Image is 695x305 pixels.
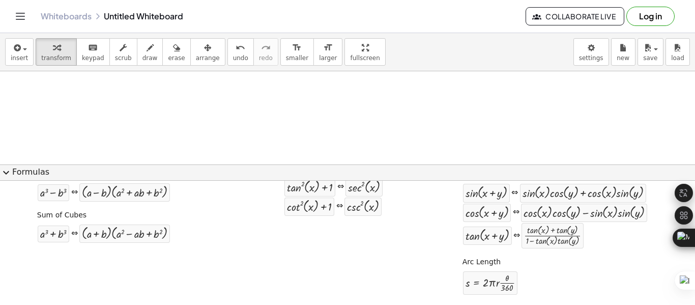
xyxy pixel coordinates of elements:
span: arrange [196,54,220,62]
button: format_sizesmaller [280,38,314,66]
i: undo [236,42,245,54]
span: Collaborate Live [534,12,616,21]
button: erase [162,38,190,66]
button: Collaborate Live [526,7,624,25]
button: keyboardkeypad [76,38,110,66]
span: draw [142,54,158,62]
span: transform [41,54,71,62]
button: arrange [190,38,225,66]
i: format_size [323,42,333,54]
button: format_sizelarger [313,38,342,66]
button: fullscreen [344,38,385,66]
span: insert [11,54,28,62]
label: Sum of Cubes [37,210,86,220]
button: redoredo [253,38,278,66]
span: settings [579,54,603,62]
div: ⇔ [71,228,78,240]
button: Log in [626,7,675,26]
div: ⇔ [71,187,78,199]
span: save [643,54,657,62]
button: transform [36,38,77,66]
div: ⇔ [513,230,520,242]
button: draw [137,38,163,66]
div: ⇔ [336,201,343,212]
button: save [638,38,663,66]
i: redo [261,42,271,54]
button: Toggle navigation [12,8,28,24]
span: new [617,54,629,62]
span: smaller [286,54,308,62]
button: undoundo [227,38,254,66]
label: Arc Length [462,257,501,267]
span: erase [168,54,185,62]
div: ⇔ [337,181,344,193]
span: scrub [115,54,132,62]
i: keyboard [88,42,98,54]
span: keypad [82,54,104,62]
div: ⇔ [513,207,519,218]
i: format_size [292,42,302,54]
button: load [665,38,690,66]
span: undo [233,54,248,62]
button: scrub [109,38,137,66]
button: insert [5,38,34,66]
span: larger [319,54,337,62]
span: redo [259,54,273,62]
a: Whiteboards [41,11,92,21]
button: new [611,38,635,66]
span: fullscreen [350,54,380,62]
button: settings [573,38,609,66]
span: load [671,54,684,62]
div: ⇔ [511,187,518,199]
